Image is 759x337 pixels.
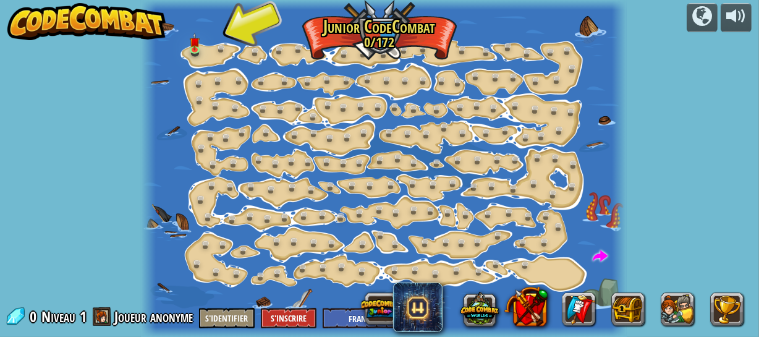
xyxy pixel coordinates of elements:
button: Ajuster le volume [721,3,752,32]
button: S'identifier [199,308,255,328]
span: Niveau [41,307,75,327]
img: CodeCombat - Learn how to code by playing a game [7,3,166,40]
span: 1 [80,307,87,326]
button: Campagnes [687,3,718,32]
img: level-banner-unstarted.png [190,33,200,50]
span: Joueur anonyme [114,307,193,326]
span: 0 [30,307,40,326]
button: S'inscrire [261,308,316,328]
